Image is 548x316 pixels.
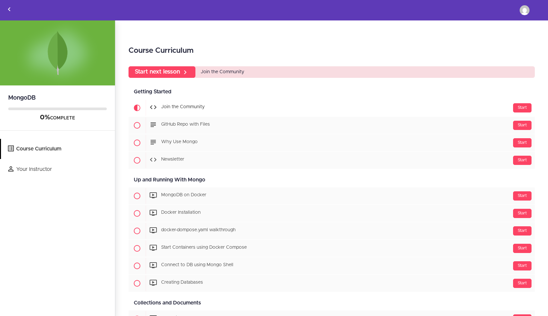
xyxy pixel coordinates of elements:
[513,226,532,236] div: Start
[161,157,184,162] span: Newsletter
[161,280,203,285] span: Creating Databases
[513,261,532,270] div: Start
[8,113,107,122] div: COMPLETE
[161,228,236,233] span: docker-dompose.yaml walkthrough
[161,193,206,198] span: MongoDB on Docker
[129,66,195,78] a: Start next lesson
[513,121,532,130] div: Start
[520,5,530,15] img: harirajan.a@gmail.com
[161,210,201,215] span: Docker Installation
[161,140,198,144] span: Why Use Mongo
[201,70,244,74] span: Join the Community
[5,5,13,13] svg: Back to courses
[161,245,247,250] span: Start Containers using Docker Compose
[1,159,115,179] a: Your Instructor
[129,117,535,134] a: Start GitHub Repo with Files
[513,156,532,165] div: Start
[129,187,535,205] a: Start MongoDB on Docker
[129,134,535,151] a: Start Why Use Mongo
[129,275,535,292] a: Start Creating Databases
[513,279,532,288] div: Start
[513,244,532,253] div: Start
[129,152,535,169] a: Start Newsletter
[161,105,205,110] span: Join the Community
[0,0,18,20] a: Back to courses
[1,139,115,159] a: Course Curriculum
[129,205,535,222] a: Start Docker Installation
[161,122,210,127] span: GitHub Repo with Files
[129,84,535,99] div: Getting Started
[513,103,532,112] div: Start
[129,99,146,116] span: Current item
[129,99,535,116] a: Current item Start Join the Community
[513,191,532,201] div: Start
[513,138,532,147] div: Start
[129,173,535,187] div: Up and Running With Mongo
[129,45,535,56] h2: Course Curriculum
[129,222,535,239] a: Start docker-dompose.yaml walkthrough
[129,240,535,257] a: Start Start Containers using Docker Compose
[513,209,532,218] div: Start
[129,257,535,274] a: Start Connect to DB using Mongo Shell
[129,296,535,310] div: Collections and Documents
[161,263,233,268] span: Connect to DB using Mongo Shell
[40,114,50,121] span: 0%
